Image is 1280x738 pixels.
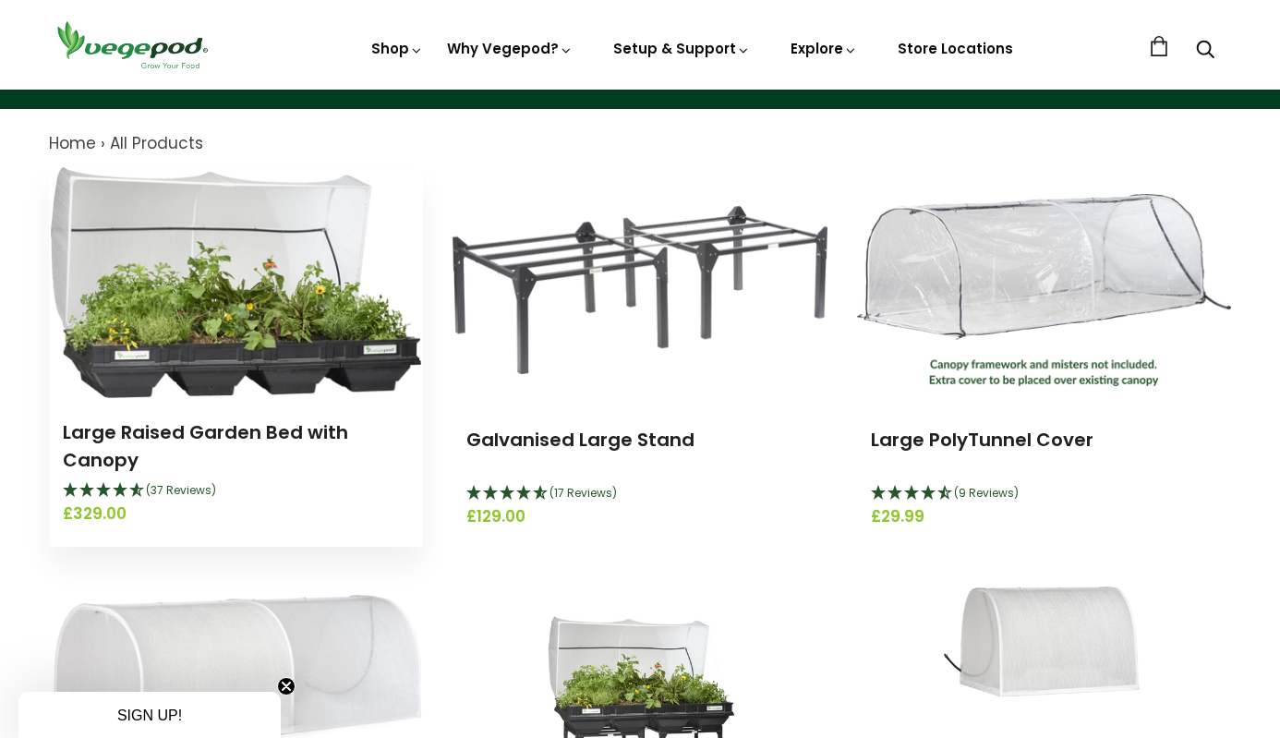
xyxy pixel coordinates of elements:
a: Home [49,132,96,154]
a: Galvanised Large Stand [466,427,694,453]
span: (9 Reviews) [954,485,1019,501]
img: Large PolyTunnel Cover [857,194,1231,387]
a: Search [1196,42,1214,61]
img: Galvanised Large Stand [453,206,827,374]
button: Close teaser [277,677,296,696]
span: SIGN UP! [117,708,182,723]
span: £29.99 [871,505,1217,529]
nav: breadcrumbs [49,132,1231,156]
a: Large Raised Garden Bed with Canopy [63,419,348,473]
div: 4.68 Stars - 37 Reviews [63,479,409,503]
img: Large Raised Garden Bed with Canopy [51,167,420,398]
div: 4.44 Stars - 9 Reviews [871,482,1217,506]
a: Store Locations [898,39,1013,58]
div: 4.65 Stars - 17 Reviews [466,482,813,506]
a: Why Vegepod? [447,39,573,58]
span: (37 Reviews) [146,482,216,498]
div: SIGN UP!Close teaser [18,692,281,738]
span: £129.00 [466,505,813,529]
img: Vegepod [49,18,215,71]
a: Shop [371,39,423,58]
a: Setup & Support [613,39,750,58]
a: Explore [791,39,857,58]
span: (17 Reviews) [549,485,617,501]
a: All Products [110,132,203,154]
span: £329.00 [63,502,409,526]
a: Large PolyTunnel Cover [871,427,1093,453]
span: › [101,132,105,154]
